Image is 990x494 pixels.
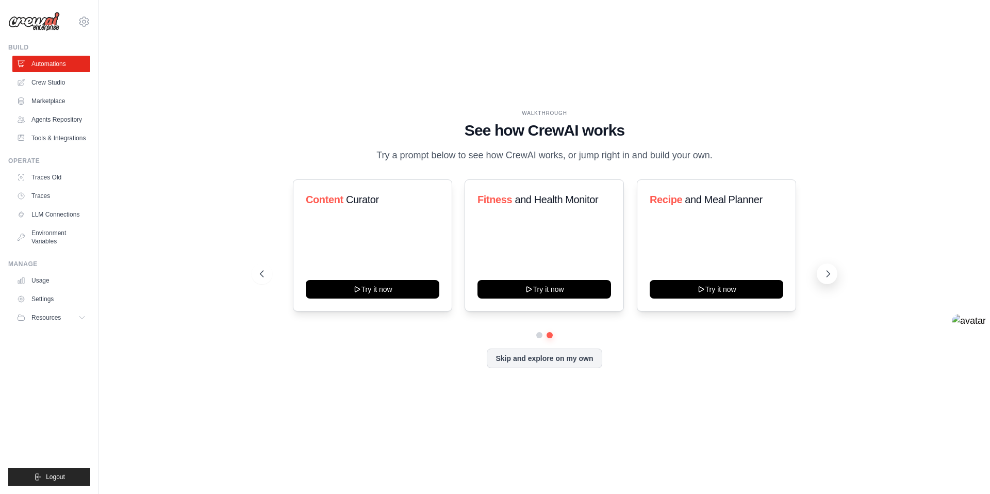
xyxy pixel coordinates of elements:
a: Settings [12,291,90,307]
a: Marketplace [12,93,90,109]
span: and Health Monitor [515,194,599,205]
button: Try it now [306,280,439,299]
button: Logout [8,468,90,486]
span: Curator [346,194,379,205]
button: Try it now [477,280,611,299]
span: Logout [46,473,65,481]
a: Traces [12,188,90,204]
div: Manage [8,260,90,268]
a: Automations [12,56,90,72]
img: Logo [8,12,60,31]
span: Content [306,194,343,205]
div: Build [8,43,90,52]
button: Skip and explore on my own [487,349,602,368]
iframe: Chat Widget [938,444,990,494]
p: Try a prompt below to see how CrewAI works, or jump right in and build your own. [371,148,718,163]
span: Resources [31,314,61,322]
button: Try it now [650,280,783,299]
a: LLM Connections [12,206,90,223]
div: WALKTHROUGH [260,109,829,117]
a: Tools & Integrations [12,130,90,146]
h1: See how CrewAI works [260,121,829,140]
span: Recipe [650,194,682,205]
img: avatar [952,314,986,328]
a: Usage [12,272,90,289]
a: Traces Old [12,169,90,186]
span: Fitness [477,194,512,205]
a: Agents Repository [12,111,90,128]
a: Environment Variables [12,225,90,250]
span: and Meal Planner [685,194,762,205]
button: Resources [12,309,90,326]
div: Operate [8,157,90,165]
a: Crew Studio [12,74,90,91]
